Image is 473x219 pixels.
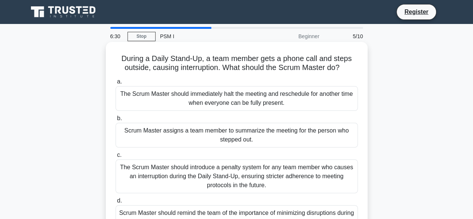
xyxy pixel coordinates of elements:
[116,159,358,193] div: The Scrum Master should introduce a penalty system for any team member who causes an interruption...
[117,152,122,158] span: c.
[115,54,359,73] h5: During a Daily Stand-Up, a team member gets a phone call and steps outside, causing interruption....
[106,29,128,44] div: 6:30
[117,197,122,204] span: d.
[258,29,324,44] div: Beginner
[116,86,358,111] div: The Scrum Master should immediately halt the meeting and reschedule for another time when everyon...
[116,123,358,147] div: Scrum Master assigns a team member to summarize the meeting for the person who stepped out.
[117,78,122,85] span: a.
[128,32,156,41] a: Stop
[400,7,433,16] a: Register
[156,29,258,44] div: PSM I
[324,29,368,44] div: 5/10
[117,115,122,121] span: b.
